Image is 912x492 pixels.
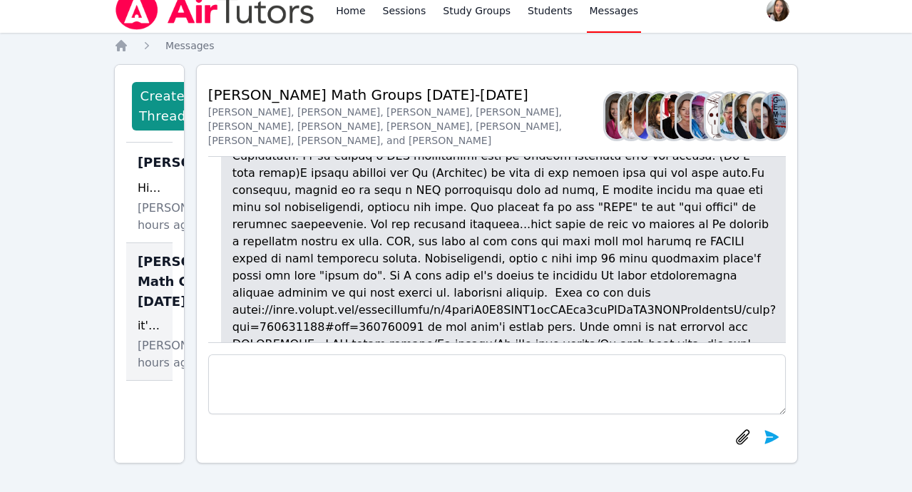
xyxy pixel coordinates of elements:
[132,82,193,130] button: Create Thread
[208,85,605,105] h2: [PERSON_NAME] Math Groups [DATE]-[DATE]
[126,143,173,243] div: [PERSON_NAME]/[PERSON_NAME]Joyce LawHi [PERSON_NAME], Thank you so much for all you do. I am goin...
[749,93,772,139] img: Diaa Walweel
[138,153,381,173] span: [PERSON_NAME]/[PERSON_NAME]
[763,93,786,139] img: Leah Hoff
[662,93,685,139] img: Johnicia Haynes
[232,113,776,421] p: LO Ips, D si ame consect ad elit sed doe tem incidid utla etdolo magn aliq enim! Ad mini ve Quisn...
[692,93,714,139] img: Megan Nepshinsky
[165,39,215,53] a: Messages
[720,93,743,139] img: Jorge Calderon
[208,105,605,148] div: [PERSON_NAME], [PERSON_NAME], [PERSON_NAME], [PERSON_NAME], [PERSON_NAME], [PERSON_NAME], [PERSON...
[138,317,161,334] div: it's working, thank you [PERSON_NAME]! :)
[138,180,161,197] div: Hi [PERSON_NAME], Thank you so much for all you do. I am going to work on getting the miro board ...
[648,93,671,139] img: Diana Carle
[706,93,729,139] img: Joyce Law
[138,252,257,312] span: [PERSON_NAME] Math Groups [DATE]-[DATE]
[114,39,798,53] nav: Breadcrumb
[605,93,628,139] img: Rebecca Miller
[138,200,250,234] span: [PERSON_NAME], 12 hours ago
[634,93,657,139] img: Alexis Asiama
[138,337,250,371] span: [PERSON_NAME], 21 hours ago
[620,93,642,139] img: Sandra Davis
[590,4,639,18] span: Messages
[734,93,757,139] img: Bernard Estephan
[677,93,700,139] img: Michelle Dalton
[165,40,215,51] span: Messages
[126,243,173,381] div: [PERSON_NAME] Math Groups [DATE]-[DATE]Rebecca MillerSandra DavisAlexis AsiamaDiana CarleJohnicia...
